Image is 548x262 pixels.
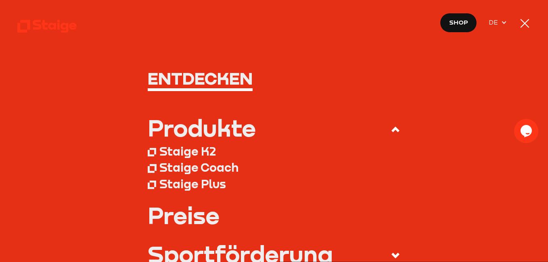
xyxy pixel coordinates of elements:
a: Staige K2 [148,143,400,160]
a: Preise [148,204,400,227]
span: DE [489,17,501,27]
div: Staige K2 [159,144,216,158]
a: Staige Plus [148,176,400,192]
a: Shop [440,13,477,33]
a: Staige Coach [148,159,400,176]
div: Staige Coach [159,160,238,175]
div: Produkte [148,116,256,139]
iframe: chat widget [514,119,540,143]
span: Shop [449,17,468,27]
div: Staige Plus [159,177,226,191]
